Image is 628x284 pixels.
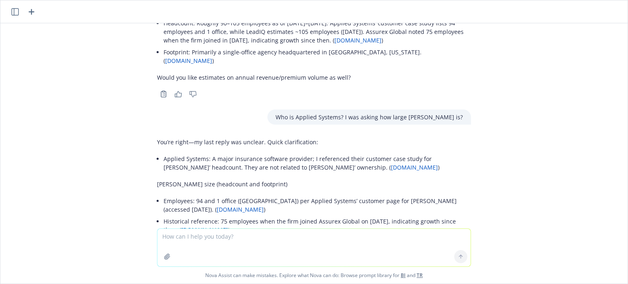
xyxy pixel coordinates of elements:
[164,17,471,46] li: Headcount: Roughly 90–105 employees as of [DATE]–[DATE]. Applied Systems’ customer case study lis...
[217,206,264,213] a: [DOMAIN_NAME]
[181,226,228,234] a: [DOMAIN_NAME]
[160,90,167,98] svg: Copy to clipboard
[417,272,423,279] a: TR
[401,272,406,279] a: BI
[164,46,471,67] li: Footprint: Primarily a single-office agency headquartered in [GEOGRAPHIC_DATA], [US_STATE]. ( )
[164,195,471,215] li: Employees: 94 and 1 office ([GEOGRAPHIC_DATA]) per Applied Systems’ customer page for [PERSON_NAM...
[391,163,438,171] a: [DOMAIN_NAME]
[164,215,471,236] li: Historical reference: 75 employees when the firm joined Assurex Global on [DATE], indicating grow...
[186,88,200,100] button: Thumbs down
[164,153,471,173] li: Applied Systems: A major insurance software provider; I referenced their customer case study for ...
[157,138,471,146] p: You’re right—my last reply was unclear. Quick clarification:
[4,267,624,284] span: Nova Assist can make mistakes. Explore what Nova can do: Browse prompt library for and
[276,113,463,121] p: Who is Applied Systems? I was asking how large [PERSON_NAME] is?
[165,57,212,65] a: [DOMAIN_NAME]
[334,36,381,44] a: [DOMAIN_NAME]
[157,180,471,188] p: [PERSON_NAME] size (headcount and footprint)
[157,73,471,82] p: Would you like estimates on annual revenue/premium volume as well?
